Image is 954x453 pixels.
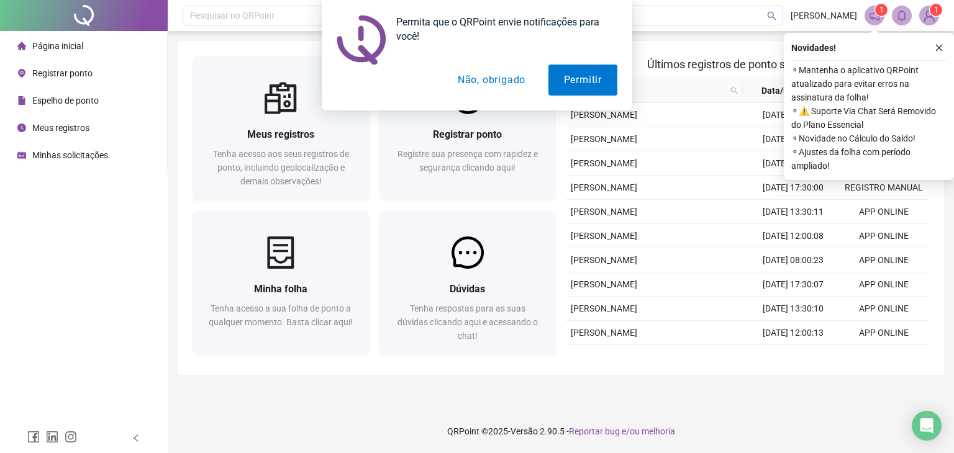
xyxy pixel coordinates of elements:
td: REGISTRO MANUAL [838,176,929,200]
td: APP ONLINE [838,297,929,321]
button: Permitir [548,65,617,96]
td: APP ONLINE [838,272,929,297]
span: clock-circle [17,123,26,132]
td: [DATE] 12:00:13 [748,321,838,345]
span: ⚬ Ajustes da folha com período ampliado! [791,145,947,173]
td: [DATE] 08:00:26 [748,345,838,369]
span: Minhas solicitações [32,150,108,160]
span: [PERSON_NAME] [571,207,637,217]
span: Tenha respostas para as suas dúvidas clicando aqui e acessando o chat! [397,303,538,341]
div: Permita que o QRPoint envie notificações para você! [386,15,617,43]
a: Minha folhaTenha acesso a sua folha de ponto a qualquer momento. Basta clicar aqui! [193,210,370,355]
span: [PERSON_NAME] [571,303,637,313]
img: notification icon [337,15,386,65]
div: Open Intercom Messenger [912,411,942,441]
span: [PERSON_NAME] [571,134,637,144]
span: Dúvidas [450,283,485,295]
span: Meus registros [32,123,89,133]
td: [DATE] 17:30:00 [748,176,838,200]
td: [DATE] 08:00:00 [748,151,838,176]
td: [DATE] 13:30:11 [748,200,838,224]
span: ⚬ ⚠️ Suporte Via Chat Será Removido do Plano Essencial [791,104,947,132]
span: schedule [17,151,26,159]
td: [DATE] 12:00:08 [748,224,838,248]
td: [DATE] 08:00:23 [748,248,838,272]
td: [DATE] 12:00:16 [748,127,838,151]
td: APP ONLINE [838,200,929,224]
span: instagram [65,431,77,443]
span: [PERSON_NAME] [571,255,637,265]
span: Tenha acesso a sua folha de ponto a qualquer momento. Basta clicar aqui! [209,303,353,327]
span: [PERSON_NAME] [571,231,637,241]
span: Minha folha [254,283,307,295]
span: left [132,434,140,442]
span: [PERSON_NAME] [571,158,637,168]
td: [DATE] 17:30:07 [748,272,838,297]
td: [DATE] 13:30:10 [748,297,838,321]
span: Meus registros [247,128,314,140]
span: Reportar bug e/ou melhoria [569,426,675,436]
span: [PERSON_NAME] [571,328,637,338]
button: Não, obrigado [442,65,541,96]
span: ⚬ Novidade no Cálculo do Saldo! [791,132,947,145]
a: DúvidasTenha respostas para as suas dúvidas clicando aqui e acessando o chat! [379,210,556,355]
span: linkedin [46,431,58,443]
span: [PERSON_NAME] [571,110,637,120]
footer: QRPoint © 2025 - 2.90.5 - [168,410,954,453]
td: APP ONLINE [838,345,929,369]
span: Tenha acesso aos seus registros de ponto, incluindo geolocalização e demais observações! [213,149,349,186]
span: Versão [511,426,538,436]
td: APP ONLINE [838,224,929,248]
td: APP ONLINE [838,248,929,272]
span: Registre sua presença com rapidez e segurança clicando aqui! [397,149,538,173]
td: [DATE] 13:30:51 [748,103,838,127]
span: facebook [27,431,40,443]
span: [PERSON_NAME] [571,182,637,192]
a: Registrar pontoRegistre sua presença com rapidez e segurança clicando aqui! [379,56,556,200]
a: Meus registrosTenha acesso aos seus registros de ponto, incluindo geolocalização e demais observa... [193,56,370,200]
td: APP ONLINE [838,321,929,345]
span: Registrar ponto [433,128,502,140]
span: [PERSON_NAME] [571,279,637,289]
